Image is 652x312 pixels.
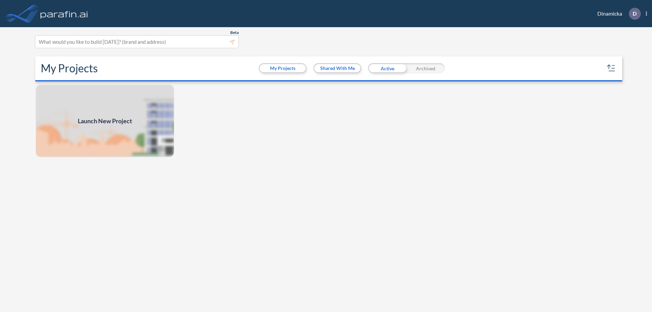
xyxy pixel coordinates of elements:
[368,63,406,73] div: Active
[606,63,617,74] button: sort
[230,30,239,35] span: Beta
[314,64,360,72] button: Shared With Me
[41,62,98,75] h2: My Projects
[35,84,175,158] img: add
[39,7,89,20] img: logo
[260,64,306,72] button: My Projects
[35,84,175,158] a: Launch New Project
[587,8,647,20] div: Dinamicka
[406,63,445,73] div: Archived
[633,11,637,17] p: D
[78,116,132,126] span: Launch New Project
